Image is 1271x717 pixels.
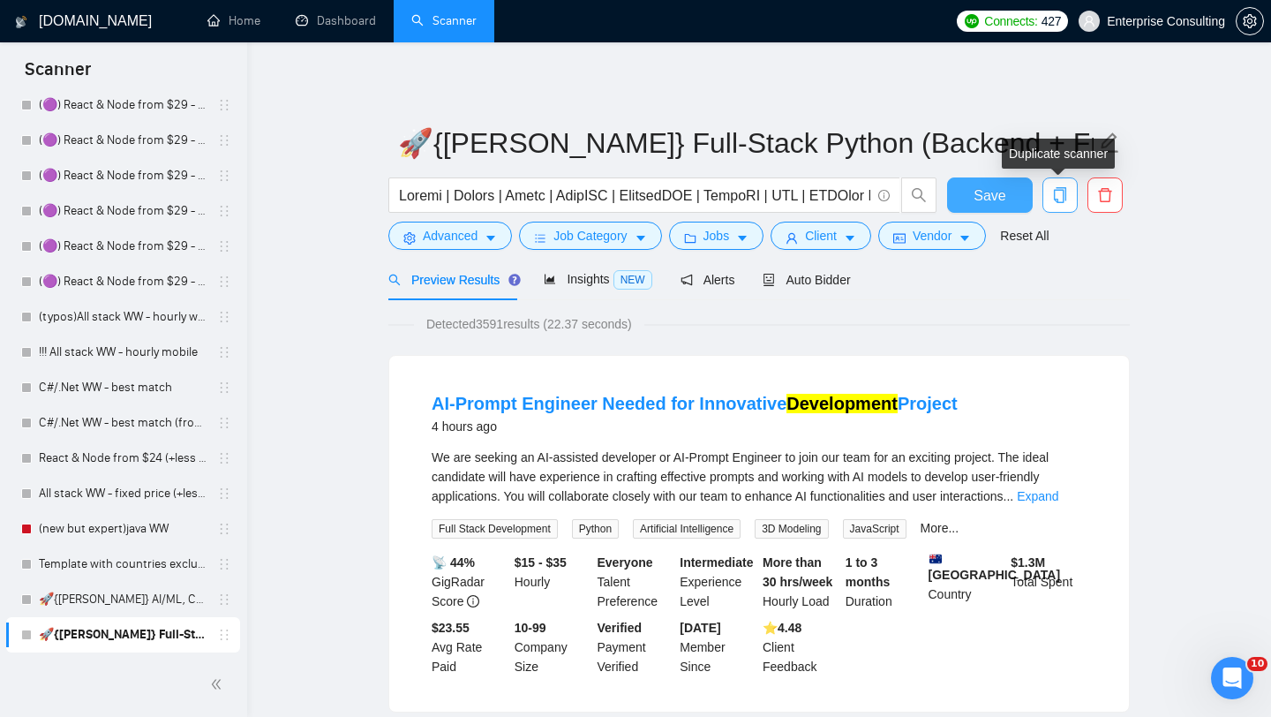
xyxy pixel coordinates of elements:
[786,394,898,413] mark: Development
[39,405,207,441] a: C#/.Net WW - best match (from $0 spent)
[39,441,207,476] a: React & Node from $24 (+less than 30h)
[534,231,546,245] span: bars
[39,193,207,229] a: (🟣) React & Node from $29 - Fri
[217,133,231,147] span: holder
[39,511,207,547] a: (new but expert)java WW
[39,264,207,299] a: (🟣) React & Node from $29 - Sun
[843,519,906,539] span: JavaScript
[1002,139,1115,169] div: Duplicate scanner
[217,592,231,607] span: holder
[598,621,643,635] b: Verified
[217,204,231,218] span: holder
[217,381,231,395] span: holder
[763,621,801,635] b: ⭐️ 4.48
[399,185,870,207] input: Search Freelance Jobs...
[388,274,401,286] span: search
[511,553,594,611] div: Hourly
[984,11,1037,31] span: Connects:
[1007,553,1090,611] div: Total Spent
[1247,657,1267,671] span: 10
[39,476,207,511] a: All stack WW - fixed price (+less than 30h)
[844,231,856,245] span: caret-down
[763,273,850,287] span: Auto Bidder
[786,231,798,245] span: user
[217,310,231,324] span: holder
[913,226,951,245] span: Vendor
[411,13,477,28] a: searchScanner
[217,345,231,359] span: holder
[398,121,1094,165] input: Scanner name...
[388,222,512,250] button: settingAdvancedcaret-down
[519,222,661,250] button: barsJob Categorycaret-down
[594,618,677,676] div: Payment Verified
[296,13,376,28] a: dashboardDashboard
[613,270,652,290] span: NEW
[1042,177,1078,213] button: copy
[428,618,511,676] div: Avg Rate Paid
[763,274,775,286] span: robot
[467,595,479,608] span: info-circle
[929,553,942,565] img: 🇦🇺
[965,14,979,28] img: upwork-logo.png
[1004,489,1014,503] span: ...
[676,618,759,676] div: Member Since
[544,272,651,286] span: Insights
[681,274,693,286] span: notification
[901,177,936,213] button: search
[594,553,677,611] div: Talent Preference
[39,87,207,123] a: (🟣) React & Node from $29 - Tue
[676,553,759,611] div: Experience Level
[878,190,890,201] span: info-circle
[39,582,207,617] a: 🚀{[PERSON_NAME]} AI/ML, Custom Models, and LLM Development
[217,239,231,253] span: holder
[1043,187,1077,203] span: copy
[39,617,207,653] a: 🚀{[PERSON_NAME]} Full-Stack Python (Backend + Frontend)
[974,185,1005,207] span: Save
[217,275,231,289] span: holder
[39,547,207,582] a: Template with countries excluded
[1097,132,1120,155] span: edit
[217,416,231,430] span: holder
[902,187,936,203] span: search
[598,555,653,570] b: Everyone
[515,621,546,635] b: 10-99
[680,621,720,635] b: [DATE]
[1087,177,1123,213] button: delete
[423,226,478,245] span: Advanced
[1083,15,1095,27] span: user
[759,618,842,676] div: Client Feedback
[217,451,231,465] span: holder
[755,519,828,539] span: 3D Modeling
[1042,11,1061,31] span: 427
[669,222,764,250] button: folderJobscaret-down
[217,169,231,183] span: holder
[432,450,1049,503] span: We are seeking an AI-assisted developer or AI-Prompt Engineer to join our team for an exciting pr...
[572,519,619,539] span: Python
[217,628,231,642] span: holder
[759,553,842,611] div: Hourly Load
[846,555,891,589] b: 1 to 3 months
[681,273,735,287] span: Alerts
[217,487,231,501] span: holder
[217,98,231,112] span: holder
[1011,555,1045,570] b: $ 1.3M
[1000,226,1049,245] a: Reset All
[893,231,906,245] span: idcard
[959,231,971,245] span: caret-down
[210,675,228,693] span: double-left
[39,299,207,335] a: (typos)All stack WW - hourly web (+less than 30h)
[432,448,1087,506] div: We are seeking an AI-assisted developer or AI-Prompt Engineer to join our team for an exciting pr...
[432,394,958,413] a: AI-Prompt Engineer Needed for InnovativeDevelopmentProject
[921,521,959,535] a: More...
[878,222,986,250] button: idcardVendorcaret-down
[929,553,1061,582] b: [GEOGRAPHIC_DATA]
[947,177,1033,213] button: Save
[553,226,627,245] span: Job Category
[684,231,696,245] span: folder
[388,273,515,287] span: Preview Results
[485,231,497,245] span: caret-down
[39,335,207,370] a: !!! All stack WW - hourly mobile
[703,226,730,245] span: Jobs
[1236,7,1264,35] button: setting
[217,522,231,536] span: holder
